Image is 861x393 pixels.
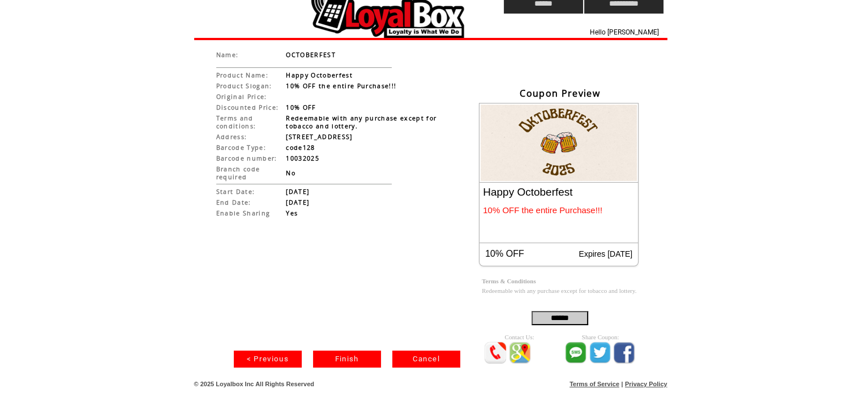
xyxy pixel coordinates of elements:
[509,342,531,364] img: map_icon.png
[625,381,667,387] a: Privacy Policy
[286,103,316,111] span: 10% OFF
[216,188,255,196] span: Start Date:
[194,381,315,387] span: © 2025 Loyalbox Inc All Rights Reserved
[286,144,315,152] span: code128
[216,144,266,152] span: Barcode Type:
[216,209,271,217] span: Enable Sharing
[216,154,277,162] span: Barcode number:
[582,334,619,340] span: Share Coupon:
[286,209,298,217] span: Yes
[216,51,239,59] span: Name:
[579,249,632,258] span: Expires [DATE]
[286,198,309,206] span: [DATE]
[485,342,507,364] img: Call_icon.png
[392,351,460,368] a: Cancel
[589,342,611,364] img: twitter_icon.png
[569,381,619,387] a: Terms of Service
[482,278,536,284] span: Terms & Conditions
[286,82,396,90] span: 10% OFF the entire Purchase!!!
[483,205,602,215] span: 10% OFF the entire Purchase!!!
[286,114,436,130] span: Redeemable with any purchase except for tobacco and lottery.
[483,186,572,198] span: Happy Octoberfest
[286,154,319,162] span: 10032025
[286,188,309,196] span: [DATE]
[504,334,534,340] span: Contact Us:
[216,114,256,130] span: Terms and conditions:
[286,51,336,59] span: OCTOBERFEST
[216,198,251,206] span: End Date:
[216,165,260,181] span: Branch code required
[216,82,272,90] span: Product Slogan:
[234,351,302,368] a: < Previous
[479,85,641,101] td: Coupon Preview
[313,351,381,368] a: Finish
[485,249,524,258] span: 10% OFF
[590,28,659,36] span: Hello [PERSON_NAME]
[564,342,586,364] img: sms_icon.png
[286,71,353,79] span: Happy Octoberfest
[216,71,268,79] span: Product Name:
[216,103,279,111] span: Discounted Price:
[216,93,267,101] span: Original Price:
[482,287,636,294] span: Redeemable with any purchase except for tobacco and lottery.
[286,169,295,177] span: No
[621,381,623,387] span: |
[613,342,635,364] img: fb_icon.png
[481,105,637,181] img: images
[216,133,247,141] span: Address:
[286,133,352,141] span: [STREET_ADDRESS]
